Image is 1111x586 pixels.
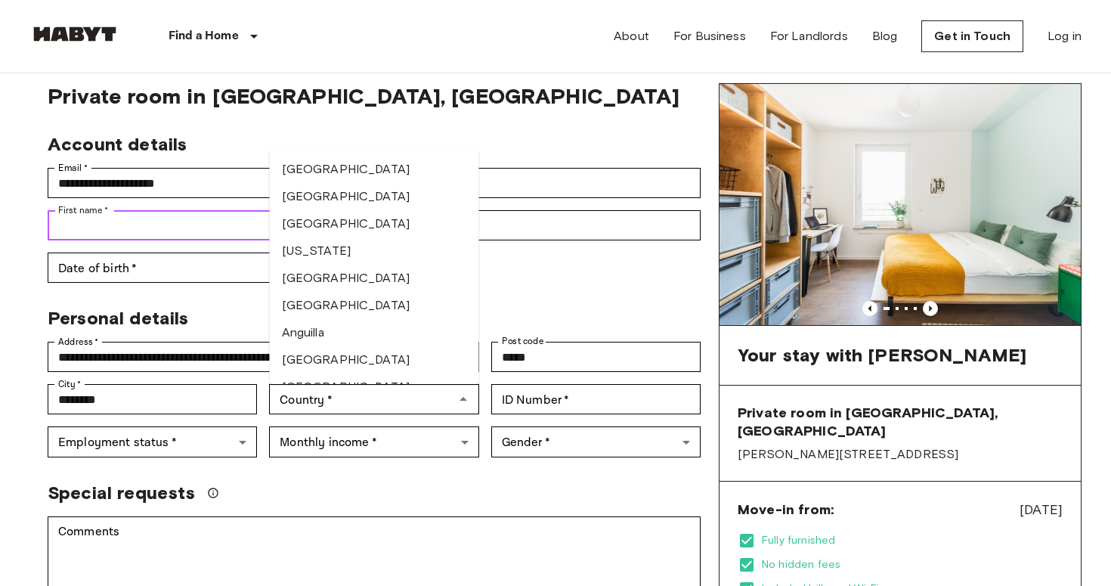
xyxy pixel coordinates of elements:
[270,346,479,374] li: [GEOGRAPHIC_DATA]
[738,446,1063,463] span: [PERSON_NAME][STREET_ADDRESS]
[169,27,239,45] p: Find a Home
[270,374,479,401] li: [GEOGRAPHIC_DATA]
[738,501,834,519] span: Move-in from:
[48,168,368,198] div: Email
[872,27,898,45] a: Blog
[921,20,1023,52] a: Get in Touch
[58,203,109,217] label: First name
[48,210,368,240] div: First name
[491,384,701,414] div: ID Number
[270,319,479,346] li: Anguilla
[673,27,746,45] a: For Business
[1020,500,1063,519] span: [DATE]
[29,26,120,42] img: Habyt
[48,482,195,504] span: Special requests
[738,404,1063,440] span: Private room in [GEOGRAPHIC_DATA], [GEOGRAPHIC_DATA]
[770,27,848,45] a: For Landlords
[502,335,544,348] label: Post code
[270,210,479,237] li: [GEOGRAPHIC_DATA]
[48,307,188,329] span: Personal details
[762,533,1063,548] span: Fully furnished
[1048,27,1082,45] a: Log in
[380,210,701,240] div: Last name
[614,27,649,45] a: About
[270,156,479,183] li: [GEOGRAPHIC_DATA]
[762,557,1063,572] span: No hidden fees
[58,161,88,175] label: Email
[270,237,479,265] li: [US_STATE]
[270,183,479,210] li: [GEOGRAPHIC_DATA]
[48,83,701,109] span: Private room in [GEOGRAPHIC_DATA], [GEOGRAPHIC_DATA]
[923,301,938,316] button: Previous image
[48,133,187,155] span: Account details
[720,84,1081,325] img: Marketing picture of unit DE-01-08-019-03Q
[738,344,1026,367] span: Your stay with [PERSON_NAME]
[270,292,479,319] li: [GEOGRAPHIC_DATA]
[270,265,479,292] li: [GEOGRAPHIC_DATA]
[48,342,479,372] div: Address
[491,342,701,372] div: Post code
[58,377,82,391] label: City
[48,384,257,414] div: City
[453,389,474,410] button: Close
[862,301,877,316] button: Previous image
[58,335,99,349] label: Address
[207,487,219,499] svg: We'll do our best to accommodate your request, but please note we can't guarantee it will be poss...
